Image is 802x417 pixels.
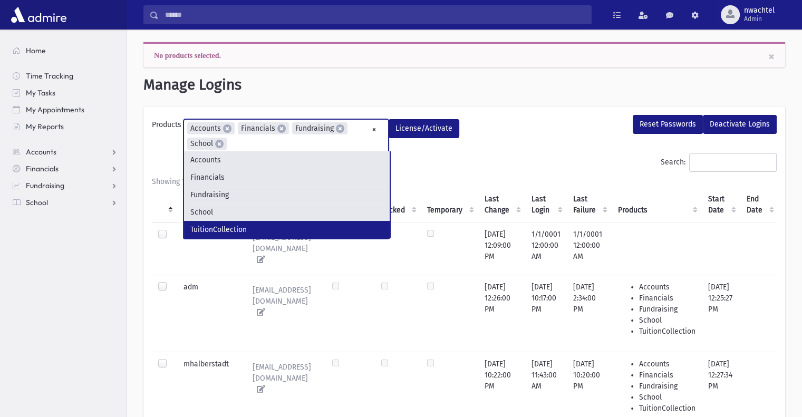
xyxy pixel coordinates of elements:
[152,119,183,149] label: Products
[689,153,777,172] input: Search:
[612,187,702,222] th: Products : activate to sort column ascending
[567,187,612,222] th: Last Failure : activate to sort column ascending
[567,222,612,275] td: 1/1/0001 12:00:00 AM
[744,6,775,15] span: nwachtel
[525,275,567,352] td: [DATE] 10:17:00 PM
[215,140,224,148] span: ×
[277,124,286,133] span: ×
[184,186,390,203] li: Fundraising
[244,229,320,268] a: [EMAIL_ADDRESS][DOMAIN_NAME]
[8,4,69,25] img: AdmirePro
[177,222,238,275] td: user
[184,169,390,186] li: Financials
[143,76,785,94] h1: Manage Logins
[26,198,48,207] span: School
[478,275,525,352] td: [DATE] 12:26:00 PM
[4,143,126,160] a: Accounts
[421,187,478,222] th: Temporary : activate to sort column ascending
[525,187,567,222] th: Last Login : activate to sort column ascending
[478,222,525,275] td: [DATE] 12:09:00 PM
[187,138,227,150] li: School
[740,187,778,222] th: End Date : activate to sort column ascending
[768,50,775,63] a: close
[187,122,235,134] li: Accounts
[154,52,221,59] span: No products selected.
[639,403,695,414] li: TuitionCollection
[4,101,126,118] a: My Appointments
[26,147,56,157] span: Accounts
[26,105,84,114] span: My Appointments
[4,84,126,101] a: My Tasks
[639,358,695,370] li: Accounts
[389,119,459,138] button: License/Activate
[639,370,695,381] li: Financials
[639,293,695,304] li: Financials
[639,315,695,326] li: School
[184,221,390,238] li: TuitionCollection
[639,392,695,403] li: School
[639,326,695,337] li: TuitionCollection
[152,176,777,187] div: Showing 1 to 5 of 5 entries
[661,153,777,172] label: Search:
[375,187,421,222] th: Locked : activate to sort column ascending
[177,275,238,352] td: adm
[244,358,320,398] a: [EMAIL_ADDRESS][DOMAIN_NAME]
[159,5,591,24] input: Search
[26,88,55,98] span: My Tasks
[292,122,347,134] li: Fundraising
[244,282,320,321] a: [EMAIL_ADDRESS][DOMAIN_NAME]
[702,187,740,222] th: Start Date : activate to sort column ascending
[223,124,231,133] span: ×
[4,194,126,211] a: School
[26,181,64,190] span: Fundraising
[238,122,289,134] li: Financials
[639,381,695,392] li: Fundraising
[4,160,126,177] a: Financials
[744,15,775,23] span: Admin
[4,177,126,194] a: Fundraising
[26,46,46,55] span: Home
[184,151,390,169] li: Accounts
[26,71,73,81] span: Time Tracking
[703,115,777,134] button: Deactivate Logins
[177,187,238,222] th: Code : activate to sort column ascending
[26,164,59,173] span: Financials
[639,304,695,315] li: Fundraising
[639,282,695,293] li: Accounts
[4,42,126,59] a: Home
[26,122,64,131] span: My Reports
[4,118,126,135] a: My Reports
[184,203,390,221] li: School
[478,187,525,222] th: Last Change : activate to sort column ascending
[702,275,740,352] td: [DATE] 12:25:27 PM
[4,67,126,84] a: Time Tracking
[336,124,344,133] span: ×
[372,123,376,135] span: Remove all items
[567,275,612,352] td: [DATE] 2:34:00 PM
[525,222,567,275] td: 1/1/0001 12:00:00 AM
[633,115,703,134] button: Reset Passwords
[152,187,177,222] th: : activate to sort column descending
